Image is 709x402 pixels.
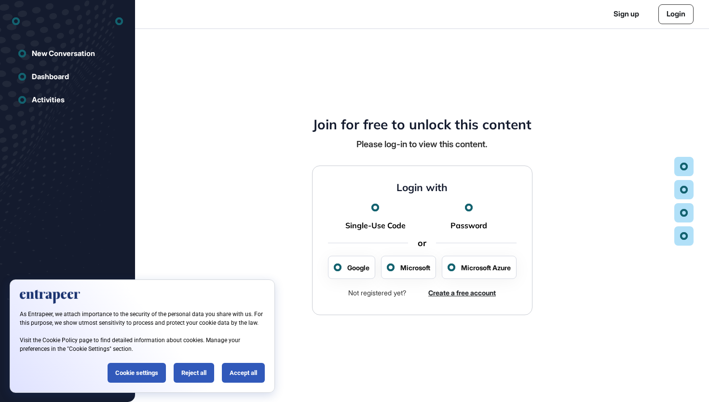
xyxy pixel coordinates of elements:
[356,138,488,150] div: Please log-in to view this content.
[32,49,95,58] div: New Conversation
[614,9,639,20] a: Sign up
[32,96,65,104] div: Activities
[348,287,406,299] div: Not registered yet?
[12,14,20,29] div: entrapeer-logo
[658,4,694,24] a: Login
[450,221,487,230] a: Password
[408,238,436,249] div: or
[396,181,448,194] h4: Login with
[313,116,532,133] h4: Join for free to unlock this content
[345,221,406,230] a: Single-Use Code
[428,288,496,298] a: Create a free account
[32,72,69,81] div: Dashboard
